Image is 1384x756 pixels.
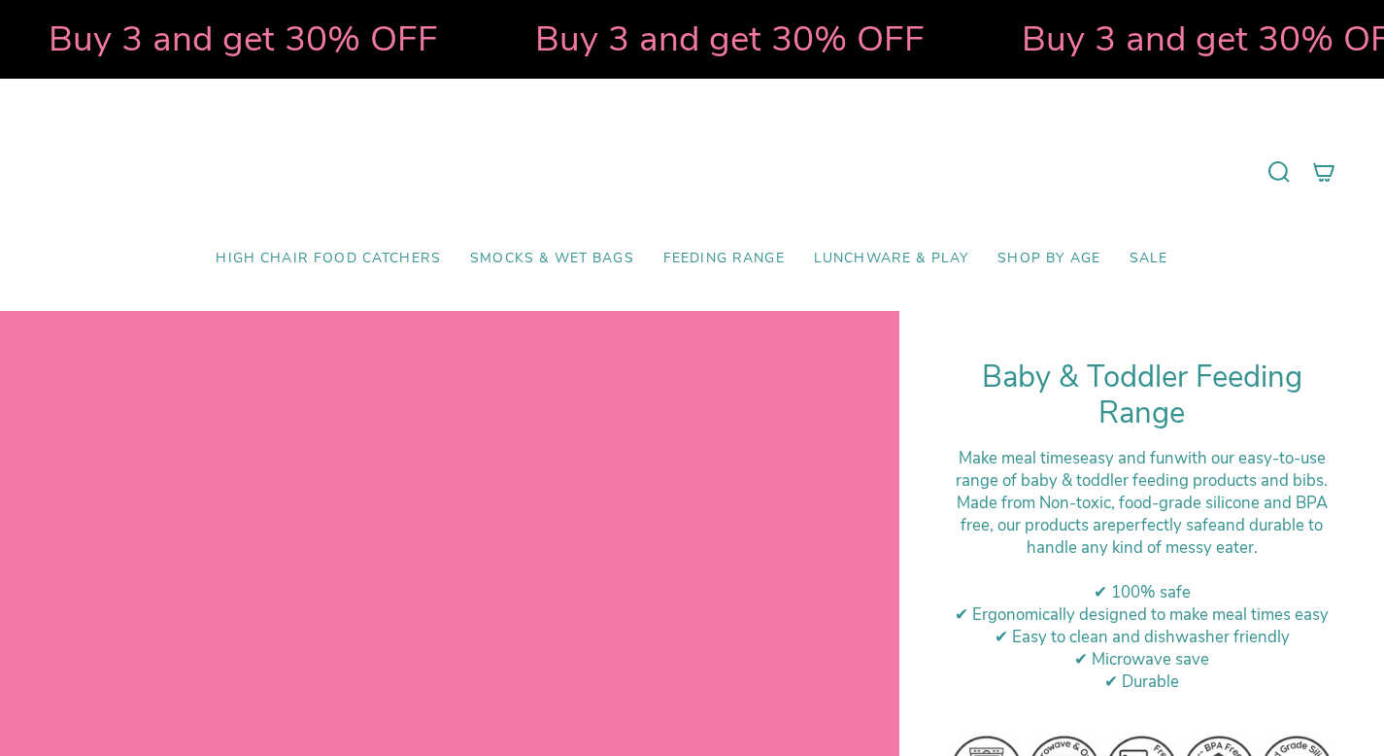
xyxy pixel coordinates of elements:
div: M [948,492,1335,559]
strong: easy and fun [1080,447,1174,469]
div: ✔ Durable [948,670,1335,693]
h1: Baby & Toddler Feeding Range [948,360,1335,432]
span: Lunchware & Play [814,251,968,267]
strong: Buy 3 and get 30% OFF [37,15,426,63]
span: Feeding Range [663,251,785,267]
strong: Buy 3 and get 30% OFF [523,15,913,63]
span: Smocks & Wet Bags [470,251,634,267]
a: Smocks & Wet Bags [456,236,649,282]
span: ✔ Microwave save [1074,648,1209,670]
strong: perfectly safe [1116,514,1217,536]
a: Shop by Age [983,236,1115,282]
span: Shop by Age [997,251,1100,267]
span: ade from Non-toxic, food-grade silicone and BPA free, our products are and durable to handle any ... [961,492,1328,559]
a: Lunchware & Play [799,236,983,282]
div: ✔ Easy to clean and dishwasher friendly [948,626,1335,648]
div: Make meal times with our easy-to-use range of baby & toddler feeding products and bibs. [948,447,1335,492]
a: Mumma’s Little Helpers [524,108,860,236]
a: SALE [1115,236,1183,282]
a: Feeding Range [649,236,799,282]
div: ✔ 100% safe [948,581,1335,603]
a: High Chair Food Catchers [201,236,456,282]
span: High Chair Food Catchers [216,251,441,267]
span: SALE [1130,251,1168,267]
div: ✔ Ergonomically designed to make meal times easy [948,603,1335,626]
